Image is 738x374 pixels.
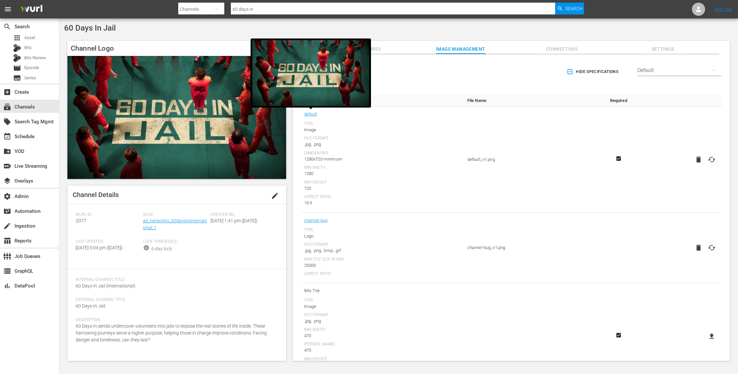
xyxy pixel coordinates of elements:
[13,74,21,82] span: Series
[304,180,461,185] div: Min Height
[76,317,275,323] span: Description:
[3,282,11,290] span: DataPool
[301,95,464,107] th: Asset Title
[73,191,119,199] span: Channel Details
[76,283,135,288] span: 60 Days In Jail (International)
[304,333,461,339] div: 470
[64,23,116,33] span: 60 Days In Jail
[267,188,283,204] button: edit
[304,357,461,362] div: Min Height
[3,133,11,140] span: Schedule
[210,212,275,217] span: Created On:
[304,242,461,247] div: File Format
[13,64,21,72] span: Episode
[143,218,207,230] a: ae_networks_60daysininternational_1
[3,177,11,185] span: Overlays
[24,44,32,51] span: Bits
[76,297,275,303] span: External Channel Title:
[3,252,11,260] span: Job Queues
[3,237,11,245] span: Reports
[13,54,21,62] div: Bits Review
[24,75,36,81] span: Series
[555,3,584,14] button: Search
[3,103,11,111] span: Channels
[3,147,11,155] span: VOD
[715,7,732,12] a: Sign Out
[638,45,687,53] span: Settings
[76,277,275,283] span: Internal Channel Title:
[304,136,461,141] div: File Format
[615,332,623,338] svg: Required
[143,244,150,251] span: info
[304,156,461,162] div: 1280x720 minimum
[76,218,86,223] span: 2077
[24,35,35,41] span: Asset
[304,127,461,133] div: Image
[464,107,602,213] td: default_v1.png
[637,61,722,80] div: Default
[151,245,172,252] div: 6-day lock
[304,262,461,269] div: 25000
[76,245,123,250] span: [DATE] 3:04 pm ([DATE])
[304,257,461,262] div: Max File Size In Kbs
[13,34,21,42] span: Asset
[210,218,258,223] span: [DATE] 1:41 pm ([DATE])
[304,194,461,200] div: Aspect Ratio
[3,222,11,230] span: Ingestion
[271,192,279,200] span: edit
[304,170,461,177] div: 1280
[67,56,286,179] img: 60 Days In Jail
[565,62,621,81] button: Hide Specifications
[304,141,461,148] div: .jpg, .png
[304,110,317,118] a: default
[304,200,461,206] div: 16:9
[304,318,461,324] div: .jpg, .png
[304,228,461,233] div: Type
[436,45,485,53] span: Image Management
[76,303,105,309] span: 60 Days In Jail
[3,162,11,170] span: Live Streaming
[4,5,12,13] span: menu
[76,212,140,217] span: Wurl ID:
[304,247,461,254] div: .jpg, .png, .bmp, .gif
[601,95,635,107] th: Required
[304,347,461,354] div: 470
[76,323,267,342] span: 60 Days In sends undercover volunteers into jails to expose the real stories of life inside. Thes...
[3,118,11,126] span: Search Tag Mgmt
[304,233,461,239] div: Logo
[3,88,11,96] span: Create
[537,45,586,53] span: Connectors
[67,41,286,56] h4: Channel Logo
[143,212,207,217] span: Slug:
[304,287,461,295] span: Bits Tile
[304,327,461,333] div: Min Width
[304,216,328,225] a: channel-bug
[143,239,207,244] span: Lock Threshold:
[304,303,461,310] div: Image
[304,271,461,277] div: Aspect Ratio
[304,151,461,156] div: Dimensions
[565,3,582,14] span: Search
[3,23,11,31] span: Search
[13,44,21,52] div: Bits
[304,298,461,303] div: Type
[304,342,461,347] div: [PERSON_NAME]
[24,64,39,71] span: Episode
[304,185,461,192] div: 720
[3,192,11,200] span: Admin
[24,55,46,61] span: Bits Review
[464,95,602,107] th: File Name
[3,267,11,275] span: GraphQL
[304,312,461,318] div: File Format
[76,239,140,244] span: Last Updated:
[3,207,11,215] span: Automation
[304,165,461,170] div: Min Width
[304,121,461,127] div: Type
[615,156,623,162] svg: Required
[568,68,618,75] span: Hide Specifications
[16,2,47,17] img: ans4CAIJ8jUAAAAAAAAAAAAAAAAAAAAAAAAgQb4GAAAAAAAAAAAAAAAAAAAAAAAAJMjXAAAAAAAAAAAAAAAAAAAAAAAAgAT5G...
[464,213,602,283] td: channel-bug_v1.png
